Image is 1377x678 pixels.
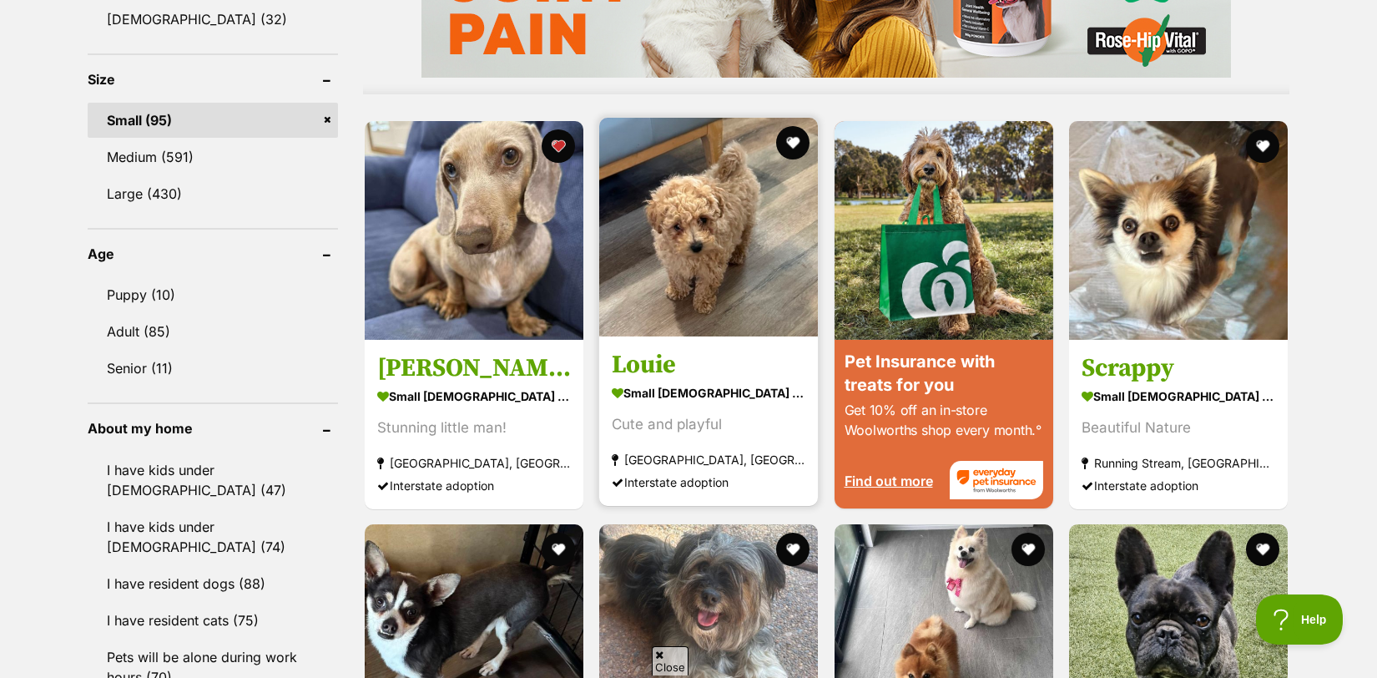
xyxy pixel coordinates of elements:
strong: small [DEMOGRAPHIC_DATA] Dog [377,383,571,407]
div: Cute and playful [612,412,805,435]
h3: [PERSON_NAME] [377,352,571,383]
header: Age [88,246,338,261]
img: Alvin - Dachshund (Miniature) Dog [365,121,583,340]
a: [DEMOGRAPHIC_DATA] (32) [88,2,338,37]
button: favourite [1011,533,1045,566]
strong: small [DEMOGRAPHIC_DATA] Dog [612,380,805,404]
a: I have resident cats (75) [88,603,338,638]
span: Close [652,646,688,675]
button: favourite [777,533,810,566]
img: Scrappy - Chihuahua Dog [1069,121,1288,340]
strong: Running Stream, [GEOGRAPHIC_DATA] [1082,451,1275,473]
div: Stunning little man! [377,416,571,438]
img: Louie - Poodle (Miniature) x Maltese Dog [599,118,818,336]
button: favourite [1246,129,1279,163]
a: Scrappy small [DEMOGRAPHIC_DATA] Dog Beautiful Nature Running Stream, [GEOGRAPHIC_DATA] Interstat... [1069,339,1288,508]
a: Adult (85) [88,314,338,349]
header: About my home [88,421,338,436]
div: Beautiful Nature [1082,416,1275,438]
button: favourite [777,126,810,159]
strong: [GEOGRAPHIC_DATA], [GEOGRAPHIC_DATA] [377,451,571,473]
a: I have resident dogs (88) [88,566,338,601]
button: favourite [542,129,575,163]
div: Interstate adoption [377,473,571,496]
button: favourite [1246,533,1279,566]
h3: Louie [612,348,805,380]
h3: Scrappy [1082,352,1275,383]
a: Senior (11) [88,351,338,386]
div: Interstate adoption [1082,473,1275,496]
iframe: Help Scout Beacon - Open [1256,595,1344,645]
a: I have kids under [DEMOGRAPHIC_DATA] (47) [88,453,338,508]
a: Puppy (10) [88,277,338,312]
a: Large (430) [88,176,338,211]
a: Louie small [DEMOGRAPHIC_DATA] Dog Cute and playful [GEOGRAPHIC_DATA], [GEOGRAPHIC_DATA] Intersta... [599,336,818,505]
div: Interstate adoption [612,470,805,493]
strong: small [DEMOGRAPHIC_DATA] Dog [1082,383,1275,407]
a: Small (95) [88,103,338,138]
button: favourite [542,533,575,566]
a: Medium (591) [88,139,338,175]
strong: [GEOGRAPHIC_DATA], [GEOGRAPHIC_DATA] [612,448,805,470]
a: [PERSON_NAME] small [DEMOGRAPHIC_DATA] Dog Stunning little man! [GEOGRAPHIC_DATA], [GEOGRAPHIC_DA... [365,339,583,508]
header: Size [88,72,338,87]
a: I have kids under [DEMOGRAPHIC_DATA] (74) [88,509,338,564]
img: adc.png [238,1,249,13]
